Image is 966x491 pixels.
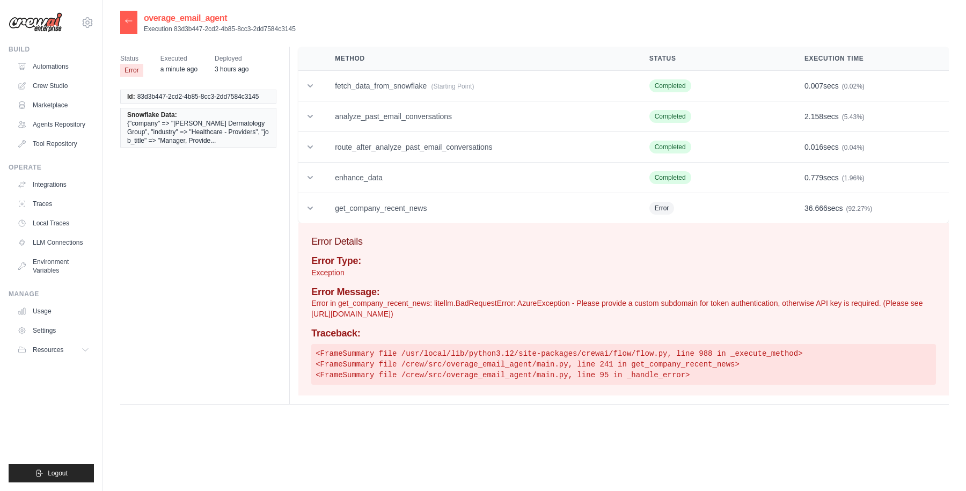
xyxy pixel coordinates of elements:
[127,92,135,101] span: Id:
[215,53,248,64] span: Deployed
[120,53,143,64] span: Status
[804,173,823,182] span: 0.779
[846,205,873,212] span: (92.27%)
[311,234,936,249] h3: Error Details
[144,12,296,25] h2: overage_email_agent
[322,47,636,71] th: Method
[160,53,197,64] span: Executed
[649,79,691,92] span: Completed
[9,464,94,482] button: Logout
[792,47,949,71] th: Execution Time
[804,82,823,90] span: 0.007
[127,111,177,119] span: Snowflake Data:
[9,290,94,298] div: Manage
[48,469,68,478] span: Logout
[9,12,62,33] img: Logo
[322,163,636,193] td: enhance_data
[311,255,936,267] h4: Error Type:
[311,267,936,278] p: Exception
[792,163,949,193] td: secs
[804,112,823,121] span: 2.158
[842,83,865,90] span: (0.02%)
[431,83,474,90] span: (Starting Point)
[13,97,94,114] a: Marketplace
[13,176,94,193] a: Integrations
[13,215,94,232] a: Local Traces
[322,132,636,163] td: route_after_analyze_past_email_conversations
[649,141,691,153] span: Completed
[9,163,94,172] div: Operate
[322,101,636,132] td: analyze_past_email_conversations
[311,287,936,298] h4: Error Message:
[13,303,94,320] a: Usage
[13,234,94,251] a: LLM Connections
[804,143,823,151] span: 0.016
[792,193,949,224] td: secs
[842,144,865,151] span: (0.04%)
[311,298,936,319] p: Error in get_company_recent_news: litellm.BadRequestError: AzureException - Please provide a cust...
[792,132,949,163] td: secs
[144,25,296,33] p: Execution 83d3b447-2cd2-4b85-8cc3-2dd7584c3145
[13,253,94,279] a: Environment Variables
[322,193,636,224] td: get_company_recent_news
[160,65,197,73] time: September 19, 2025 at 23:52 IST
[13,58,94,75] a: Automations
[215,65,248,73] time: September 19, 2025 at 20:28 IST
[13,341,94,358] button: Resources
[804,204,828,212] span: 36.666
[649,171,691,184] span: Completed
[649,202,675,215] span: Error
[792,101,949,132] td: secs
[322,71,636,101] td: fetch_data_from_snowflake
[636,47,792,71] th: Status
[842,113,865,121] span: (5.43%)
[33,346,63,354] span: Resources
[120,64,143,77] span: Error
[311,344,936,385] pre: <FrameSummary file /usr/local/lib/python3.12/site-packages/crewai/flow/flow.py, line 988 in _exec...
[127,119,269,145] span: {"company" => "[PERSON_NAME] Dermatology Group", "industry" => "Healthcare - Providers", "job_tit...
[137,92,259,101] span: 83d3b447-2cd2-4b85-8cc3-2dd7584c3145
[9,45,94,54] div: Build
[13,322,94,339] a: Settings
[13,195,94,212] a: Traces
[13,135,94,152] a: Tool Repository
[792,71,949,101] td: secs
[13,116,94,133] a: Agents Repository
[842,174,865,182] span: (1.96%)
[13,77,94,94] a: Crew Studio
[311,328,936,340] h4: Traceback:
[649,110,691,123] span: Completed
